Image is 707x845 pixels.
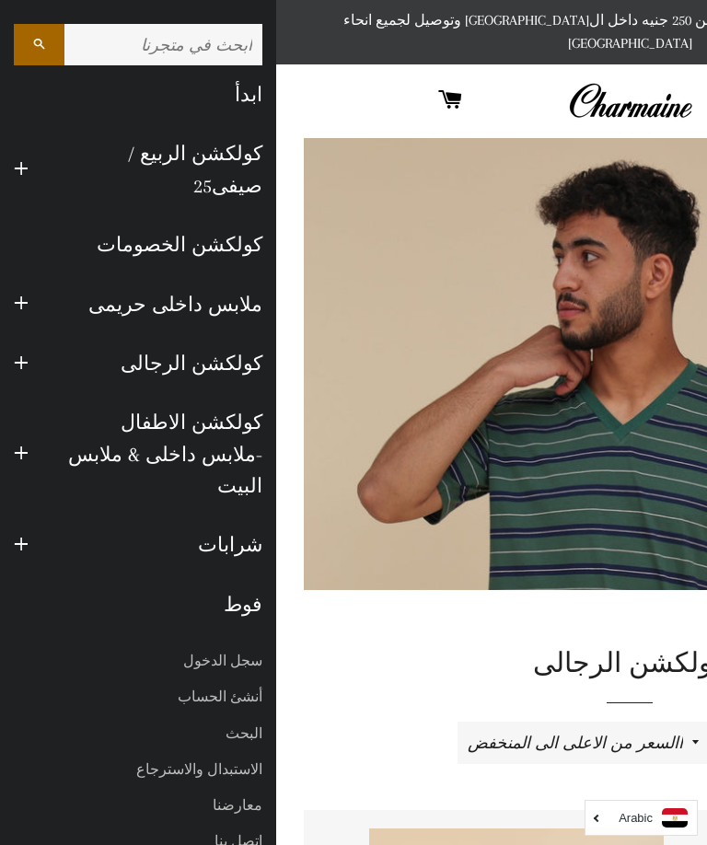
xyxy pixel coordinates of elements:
a: Arabic [595,808,688,828]
input: ابحث في متجرنا [64,24,262,65]
a: كولكشن الاطفال -ملابس داخلى & ملابس البيت [42,393,276,515]
img: Charmaine Egypt [568,81,692,122]
i: Arabic [619,812,653,824]
a: كولكشن الرجالى [42,334,276,393]
a: كولكشن الربيع / صيفى25 [42,124,276,215]
a: شرابات [42,515,276,574]
a: ملابس داخلى حريمى [42,275,276,334]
